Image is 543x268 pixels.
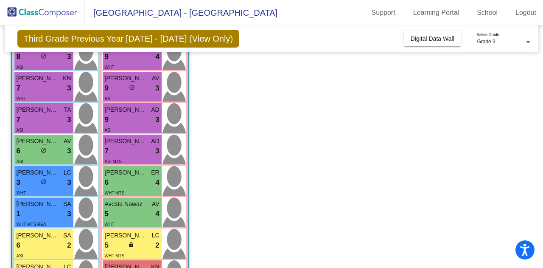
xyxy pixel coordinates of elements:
[63,200,71,209] span: SA
[17,146,20,157] span: 6
[404,31,461,46] button: Digital Data Wall
[17,114,20,125] span: 7
[17,240,20,251] span: 6
[152,74,160,83] span: AV
[17,177,20,188] span: 3
[105,222,115,227] span: WHT
[17,128,23,133] span: ASI
[128,242,134,248] span: lock
[105,254,124,258] span: WHT MTS
[67,51,71,62] span: 3
[105,96,110,101] span: AA
[151,168,159,177] span: ER
[151,137,159,146] span: AD
[41,147,47,153] span: do_not_disturb_alt
[105,168,147,177] span: [PERSON_NAME]
[17,83,20,94] span: 7
[155,51,159,62] span: 4
[105,65,115,70] span: WHT
[155,146,159,157] span: 3
[17,168,59,177] span: [PERSON_NAME]
[105,83,109,94] span: 9
[155,177,159,188] span: 4
[105,231,147,240] span: [PERSON_NAME]
[64,137,71,146] span: AV
[17,159,23,164] span: ASI
[105,105,147,114] span: [PERSON_NAME]
[17,254,23,258] span: ASI
[67,114,71,125] span: 3
[64,105,71,114] span: TA
[17,231,59,240] span: [PERSON_NAME]-Ton [PERSON_NAME]
[41,179,47,185] span: do_not_disturb_alt
[67,83,71,94] span: 3
[105,209,109,220] span: 5
[470,6,504,20] a: School
[17,222,46,227] span: WHT MTS REA
[17,96,26,101] span: WHT
[17,105,59,114] span: [PERSON_NAME] [PERSON_NAME]
[365,6,402,20] a: Support
[67,240,71,251] span: 2
[152,231,160,240] span: LC
[411,35,454,42] span: Digital Data Wall
[105,191,124,195] span: WHT MTS
[17,209,20,220] span: 1
[155,209,159,220] span: 4
[67,209,71,220] span: 3
[105,159,122,164] span: ASI MTS
[105,137,147,146] span: [PERSON_NAME]
[67,177,71,188] span: 3
[105,114,109,125] span: 9
[17,137,59,146] span: [PERSON_NAME]
[105,177,109,188] span: 6
[41,53,47,59] span: do_not_disturb_alt
[105,74,147,83] span: [PERSON_NAME]
[105,128,112,133] span: ASI
[105,51,109,62] span: 9
[17,65,23,70] span: ASI
[105,240,109,251] span: 5
[155,114,159,125] span: 3
[152,200,160,209] span: AV
[105,146,109,157] span: 7
[509,6,543,20] a: Logout
[67,146,71,157] span: 3
[63,231,71,240] span: SA
[151,105,159,114] span: AD
[17,74,59,83] span: [PERSON_NAME]
[17,30,240,48] span: Third Grade Previous Year [DATE] - [DATE] (View Only)
[17,51,20,62] span: 8
[155,240,159,251] span: 2
[406,6,466,20] a: Learning Portal
[85,6,277,20] span: [GEOGRAPHIC_DATA] - [GEOGRAPHIC_DATA]
[17,191,26,195] span: WHT
[155,83,159,94] span: 3
[129,85,135,90] span: do_not_disturb_alt
[63,74,71,83] span: KN
[477,39,495,45] span: Grade 3
[64,168,71,177] span: LC
[17,200,59,209] span: [PERSON_NAME]
[105,200,147,209] span: Avesta Nawaz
